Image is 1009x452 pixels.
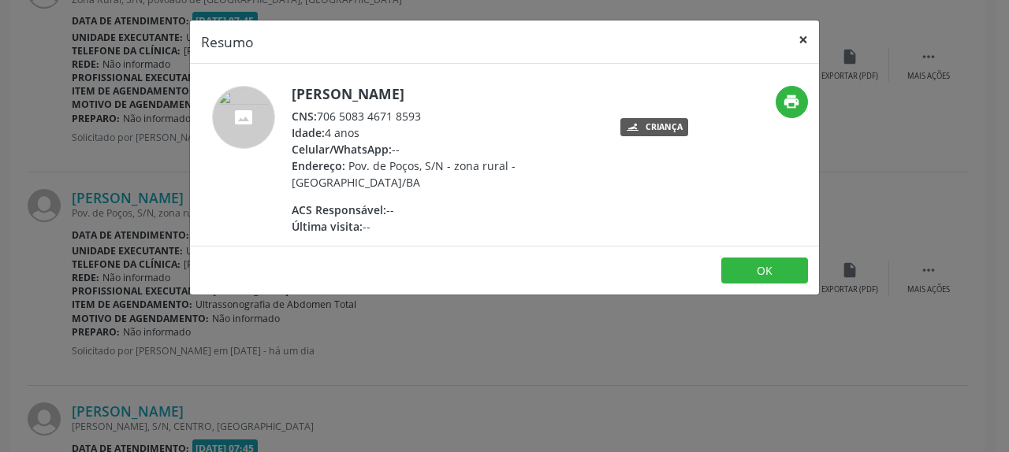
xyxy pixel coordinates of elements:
[646,123,683,132] div: Criança
[292,109,317,124] span: CNS:
[292,202,598,218] div: --
[292,86,598,102] h5: [PERSON_NAME]
[292,158,345,173] span: Endereço:
[721,257,808,284] button: OK
[787,20,819,59] button: Close
[292,142,392,157] span: Celular/WhatsApp:
[212,86,275,149] img: accompaniment
[292,108,598,124] div: 706 5083 4671 8593
[292,125,325,140] span: Idade:
[783,93,800,110] i: print
[292,158,516,190] span: Pov. de Poços, S/N - zona rural - [GEOGRAPHIC_DATA]/BA
[292,141,598,157] div: --
[201,31,254,52] h5: Resumo
[292,202,386,217] span: ACS Responsável:
[292,124,598,141] div: 4 anos
[292,219,363,234] span: Última visita:
[292,218,598,235] div: --
[776,86,808,118] button: print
